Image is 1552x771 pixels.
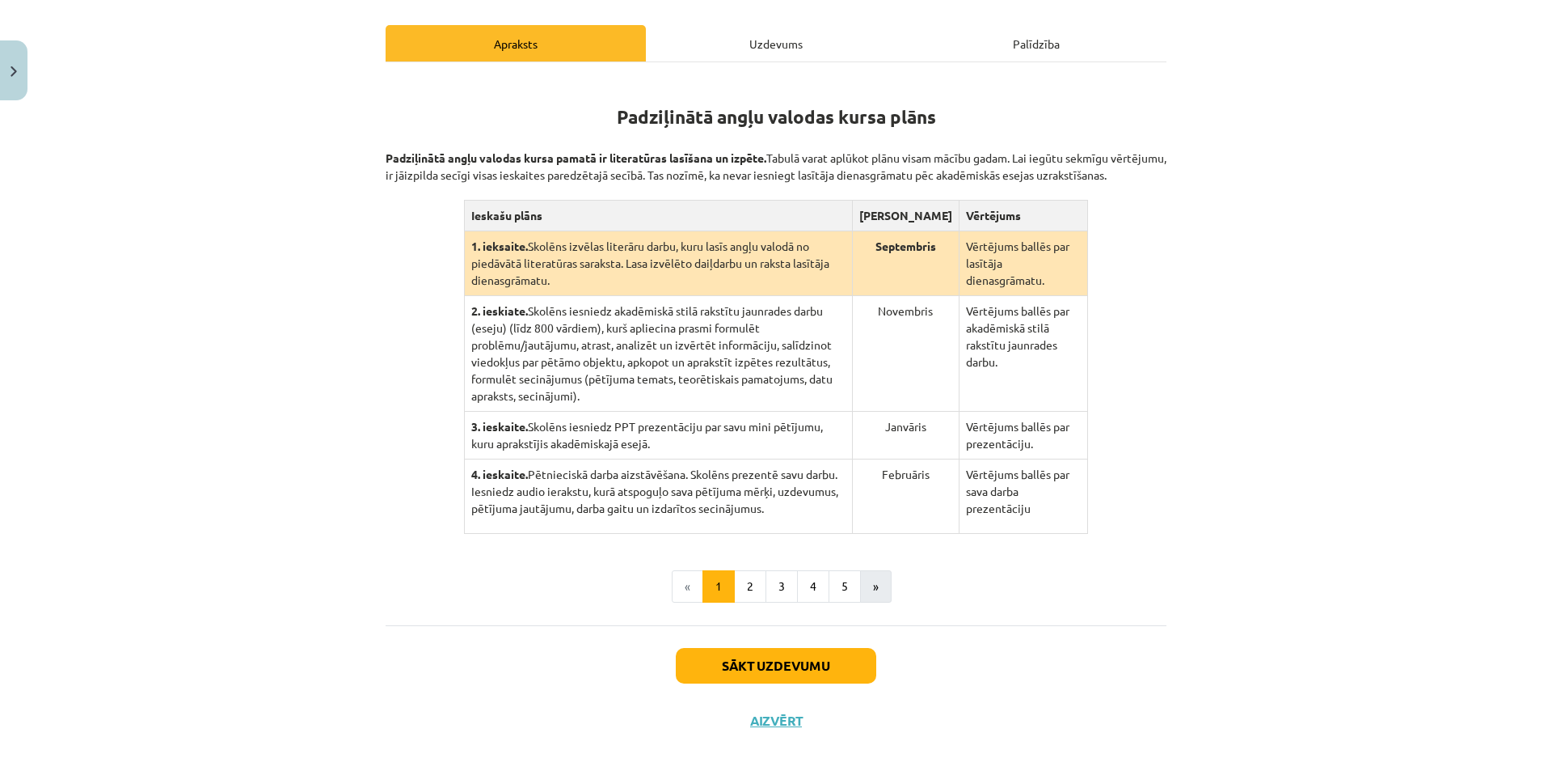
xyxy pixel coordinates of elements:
[797,570,829,603] button: 4
[386,25,646,61] div: Apraksts
[646,25,906,61] div: Uzdevums
[852,296,959,412] td: Novembris
[471,419,528,434] strong: 3. ieskaite.
[471,467,528,481] strong: 4. ieskaite.
[852,412,959,460] td: Janvāris
[464,231,852,296] td: Skolēns izvēlas literāru darbu, kuru lasīs angļu valodā no piedāvātā literatūras saraksta. Lasa i...
[676,648,876,684] button: Sākt uzdevumu
[386,150,766,165] strong: Padziļinātā angļu valodas kursa pamatā ir literatūras lasīšana un izpēte.
[859,466,952,483] p: Februāris
[464,201,852,231] th: Ieskašu plāns
[464,296,852,412] td: Skolēns iesniedz akadēmiskā stilā rakstītu jaunrades darbu (eseju) (līdz 800 vārdiem), kurš aplie...
[471,466,846,517] p: Pētnieciskā darba aizstāvēšana. Skolēns prezentē savu darbu. Iesniedz audio ierakstu, kurā atspog...
[852,201,959,231] th: [PERSON_NAME]
[829,570,861,603] button: 5
[11,66,17,77] img: icon-close-lesson-0947bae3869378f0d4975bcd49f059093ad1ed9edebbc8119c70593378902aed.svg
[702,570,735,603] button: 1
[734,570,766,603] button: 2
[617,105,936,129] strong: Padziļinātā angļu valodas kursa plāns
[386,570,1166,603] nav: Page navigation example
[959,460,1087,534] td: Vērtējums ballēs par sava darba prezentāciju
[745,713,807,729] button: Aizvērt
[471,303,528,318] strong: 2. ieskiate.
[959,201,1087,231] th: Vērtējums
[464,412,852,460] td: Skolēns iesniedz PPT prezentāciju par savu mini pētījumu, kuru aprakstījis akadēmiskajā esejā.
[906,25,1166,61] div: Palīdzība
[471,239,528,253] strong: 1. ieksaite.
[875,239,936,253] strong: Septembris
[386,133,1166,184] p: Tabulā varat aplūkot plānu visam mācību gadam. Lai iegūtu sekmīgu vērtējumu, ir jāizpilda secīgi ...
[860,570,892,603] button: »
[959,296,1087,412] td: Vērtējums ballēs par akadēmiskā stilā rakstītu jaunrades darbu.
[959,231,1087,296] td: Vērtējums ballēs par lasītāja dienasgrāmatu.
[959,412,1087,460] td: Vērtējums ballēs par prezentāciju.
[765,570,798,603] button: 3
